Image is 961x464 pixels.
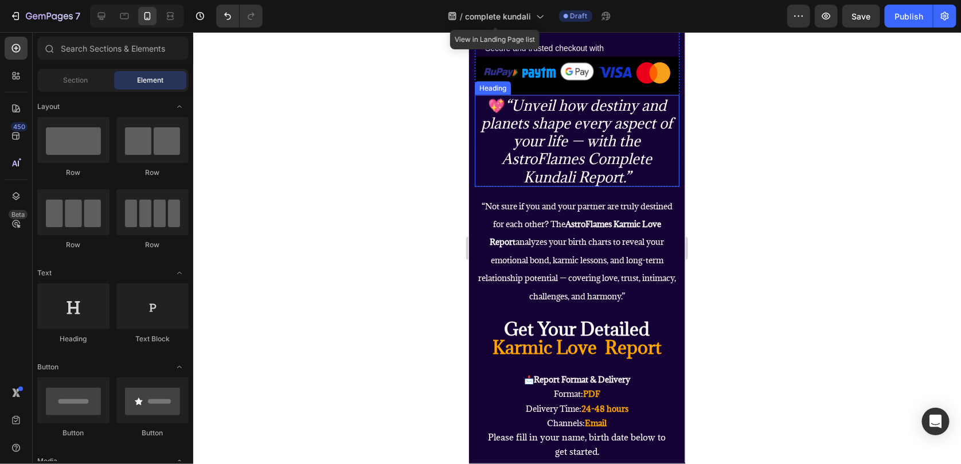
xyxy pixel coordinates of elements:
span: Draft [571,11,588,21]
div: Undo/Redo [216,5,263,28]
div: Publish [894,10,923,22]
div: Button [116,428,189,438]
button: Publish [885,5,933,28]
div: Button [37,428,110,438]
div: Text Block [116,334,189,344]
span: Text [37,268,52,278]
span: Toggle open [170,264,189,282]
button: Save [842,5,880,28]
span: / [460,10,463,22]
div: Open Intercom Messenger [922,408,950,435]
div: 450 [11,122,28,131]
div: Heading [37,334,110,344]
span: Layout [37,102,60,112]
span: Toggle open [170,358,189,376]
p: 7 [75,9,80,23]
div: Beta [9,210,28,219]
div: Row [116,240,189,250]
button: 7 [5,5,85,28]
span: Element [137,75,163,85]
span: Toggle open [170,98,189,116]
span: Save [852,11,871,21]
span: Section [64,75,88,85]
div: Row [116,167,189,178]
input: Search Sections & Elements [37,37,189,60]
div: Row [37,240,110,250]
span: complete kundali [466,10,532,22]
iframe: Design area [469,32,685,464]
div: Row [37,167,110,178]
span: Button [37,362,58,372]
